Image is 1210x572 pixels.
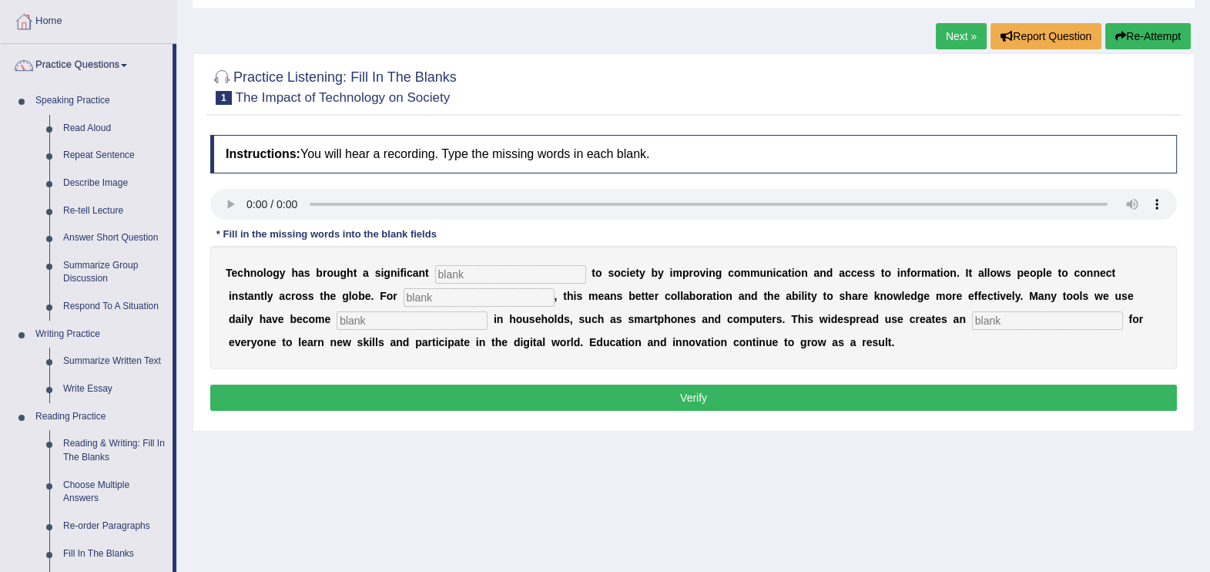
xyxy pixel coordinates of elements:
b: s [1121,290,1128,302]
b: a [813,267,820,279]
b: e [1006,290,1012,302]
b: o [256,267,263,279]
b: n [900,267,907,279]
b: t [937,267,940,279]
b: c [592,313,598,325]
b: c [665,290,671,302]
b: Instructions: [226,147,300,160]
b: e [1103,290,1109,302]
b: w [893,290,902,302]
a: Fill In The Blanks [56,540,173,568]
b: r [649,313,653,325]
b: m [672,267,682,279]
b: m [936,290,945,302]
b: e [297,313,303,325]
b: n [677,313,684,325]
b: m [750,267,759,279]
b: o [1080,267,1087,279]
b: . [957,267,960,279]
b: o [695,290,702,302]
a: Reading Practice [28,403,173,431]
b: i [404,267,407,279]
b: e [365,290,371,302]
b: y [267,290,273,302]
input: blank [972,311,1123,330]
b: n [254,290,261,302]
b: d [229,313,236,325]
a: Speaking Practice [28,87,173,115]
b: t [641,290,645,302]
b: f [977,290,981,302]
b: c [987,290,994,302]
b: e [325,313,331,325]
a: Read Aloud [56,115,173,143]
b: h [767,290,774,302]
small: The Impact of Technology on Society [236,90,450,105]
b: o [548,313,555,325]
b: e [278,313,284,325]
b: e [904,290,910,302]
b: i [997,290,1000,302]
b: i [380,267,384,279]
b: b [316,267,323,279]
b: m [740,267,749,279]
b: , [570,313,573,325]
b: s [863,267,869,279]
b: l [263,267,266,279]
b: c [728,267,734,279]
b: c [237,267,243,279]
b: u [759,267,766,279]
b: o [595,267,602,279]
b: a [839,267,845,279]
a: Answer Short Question [56,224,173,252]
b: t [994,290,997,302]
b: v [699,267,706,279]
b: s [302,290,308,302]
b: a [604,290,610,302]
b: n [1093,267,1100,279]
b: t [712,290,716,302]
b: c [1106,267,1112,279]
b: o [614,267,621,279]
b: n [390,267,397,279]
b: i [670,267,673,279]
b: t [354,267,357,279]
b: a [413,267,419,279]
b: n [250,267,257,279]
b: u [522,313,529,325]
b: g [340,267,347,279]
b: y [1015,290,1021,302]
b: n [497,313,504,325]
b: t [763,290,767,302]
b: h [598,313,605,325]
b: e [232,267,238,279]
b: e [1024,267,1030,279]
b: l [244,313,247,325]
b: o [794,267,801,279]
b: n [232,290,239,302]
b: c [1074,267,1080,279]
b: u [1114,290,1121,302]
b: n [801,267,808,279]
b: n [744,290,751,302]
input: blank [435,265,586,284]
b: a [786,290,792,302]
b: t [645,290,649,302]
b: e [923,290,930,302]
b: , [555,290,558,302]
b: o [990,267,997,279]
b: h [509,313,516,325]
b: M [1029,290,1038,302]
b: l [680,290,683,302]
a: Choose Multiple Answers [56,472,173,513]
b: o [1030,267,1037,279]
b: I [965,267,968,279]
b: i [573,290,576,302]
b: e [1128,290,1134,302]
b: b [290,313,297,325]
b: a [706,290,712,302]
b: a [235,313,241,325]
b: e [856,267,863,279]
h4: You will hear a recording. Type the missing words in each blank. [210,135,1177,173]
b: d [826,267,833,279]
